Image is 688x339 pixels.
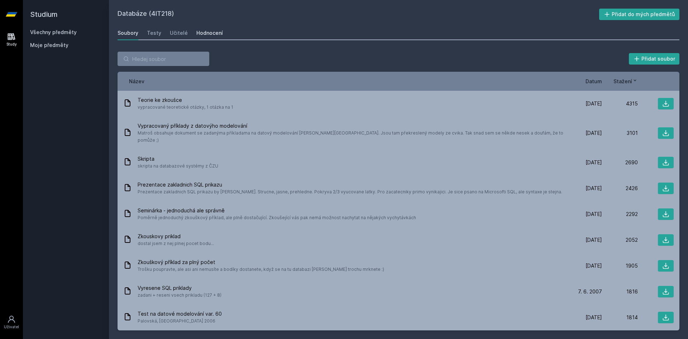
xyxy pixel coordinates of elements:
div: Study [6,42,17,47]
span: Teorie ke zkoušce [138,96,233,104]
div: Uživatel [4,324,19,330]
span: Stažení [613,77,632,85]
span: Zkouškový příklad za plný počet [138,259,384,266]
a: Soubory [118,26,138,40]
span: Seminárka - jednoduchá ale správně [138,207,416,214]
a: Study [1,29,21,51]
div: 2052 [602,236,638,244]
div: 3101 [602,130,638,137]
div: 4315 [602,100,638,107]
div: Hodnocení [196,29,223,37]
span: [DATE] [586,211,602,218]
div: 2292 [602,211,638,218]
span: Vypracovaný příklady z datovýho modelování [138,122,563,130]
span: vypracované teoretické otázky, 1 otázka na 1 [138,104,233,111]
button: Datum [586,77,602,85]
a: Učitelé [170,26,188,40]
span: Vyresene SQL priklady [138,284,221,292]
h2: Databáze (4IT218) [118,9,599,20]
a: Hodnocení [196,26,223,40]
a: Uživatel [1,311,21,333]
span: [DATE] [586,130,602,137]
span: dostal jsem z nej plnej pocet bodu... [138,240,214,247]
span: zadani + reseni vsech prikladu (127 + 8) [138,292,221,299]
div: 1814 [602,314,638,321]
span: [DATE] [586,262,602,269]
span: Matroš obsahuje dokument se zadanýma příkladama na datový modelování [PERSON_NAME][GEOGRAPHIC_DAT... [138,130,563,144]
div: Testy [147,29,161,37]
button: Stažení [613,77,638,85]
span: Trošku poupravte, ale asi ani nemusíte a bodíky dostanete, když se na tu databazi [PERSON_NAME] t... [138,266,384,273]
span: Skripta [138,155,218,163]
span: Zkouskovy priklad [138,233,214,240]
span: Poměrně jednoduchý zkouškový příklad, ale plně dostačující. Zkoušející vás pak nemá možnost nachy... [138,214,416,221]
span: [DATE] [586,314,602,321]
button: Název [129,77,144,85]
span: 7. 6. 2007 [578,288,602,295]
a: Všechny předměty [30,29,77,35]
span: [DATE] [586,159,602,166]
span: Moje předměty [30,42,68,49]
div: 1816 [602,288,638,295]
span: Palovská, [GEOGRAPHIC_DATA] 2006 [138,317,222,325]
span: Prezentace zakladnich SQL prikazu by [PERSON_NAME]. Strucne, jasne, prehledne. Pokryva 2/3 vyucov... [138,188,562,196]
div: 1905 [602,262,638,269]
button: Přidat soubor [629,53,680,65]
input: Hledej soubor [118,52,209,66]
span: [DATE] [586,185,602,192]
a: Testy [147,26,161,40]
div: 2426 [602,185,638,192]
button: Přidat do mých předmětů [599,9,680,20]
span: Test na datové modelování var. 60 [138,310,222,317]
div: Učitelé [170,29,188,37]
div: Soubory [118,29,138,37]
span: [DATE] [586,236,602,244]
span: [DATE] [586,100,602,107]
div: 2690 [602,159,638,166]
span: skripta na databazové systémy z ČZU [138,163,218,170]
span: Prezentace zakladnich SQL prikazu [138,181,562,188]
